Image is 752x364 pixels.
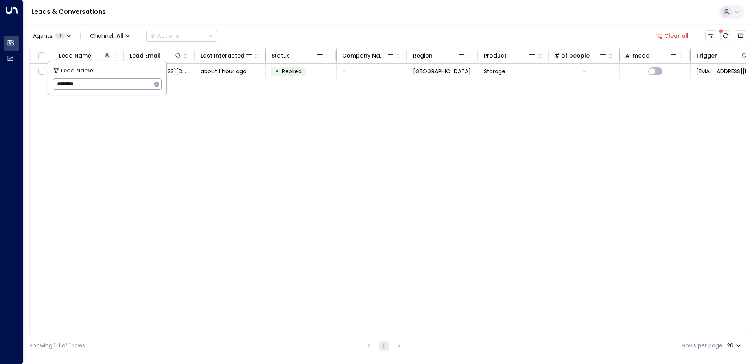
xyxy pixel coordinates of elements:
[625,51,649,60] div: AI mode
[37,67,46,76] span: Toggle select row
[271,51,324,60] div: Status
[146,30,217,42] div: Button group with a nested menu
[150,32,179,39] div: Actions
[555,51,607,60] div: # of people
[364,341,404,351] nav: pagination navigation
[337,64,407,79] td: -
[625,51,678,60] div: AI mode
[413,67,471,75] span: Birmingham
[271,51,290,60] div: Status
[59,51,111,60] div: Lead Name
[720,30,731,41] span: There are new threads available. Refresh the grid to view the latest updates.
[201,51,253,60] div: Last Interacted
[87,30,133,41] button: Channel:All
[116,33,123,39] span: All
[201,67,247,75] span: about 1 hour ago
[342,51,387,60] div: Company Name
[555,51,590,60] div: # of people
[484,67,505,75] span: Storage
[696,51,748,60] div: Trigger
[31,7,106,16] a: Leads & Conversations
[379,341,389,351] button: page 1
[682,342,724,350] label: Rows per page:
[29,342,85,350] div: Showing 1-1 of 1 rows
[484,51,507,60] div: Product
[275,65,279,78] div: •
[735,30,746,41] button: Archived Leads
[705,30,716,41] button: Customize
[33,33,52,39] span: Agents
[130,51,182,60] div: Lead Email
[727,340,743,351] div: 20
[146,30,217,42] button: Actions
[130,51,160,60] div: Lead Email
[413,51,465,60] div: Region
[484,51,536,60] div: Product
[37,51,46,61] span: Toggle select all
[282,67,302,75] span: Replied
[201,51,245,60] div: Last Interacted
[55,33,65,39] span: 1
[59,51,91,60] div: Lead Name
[653,30,692,41] button: Clear all
[696,51,717,60] div: Trigger
[413,51,433,60] div: Region
[87,30,133,41] span: Channel:
[61,66,93,75] span: Lead Name
[583,67,586,75] div: -
[29,30,74,41] button: Agents1
[342,51,394,60] div: Company Name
